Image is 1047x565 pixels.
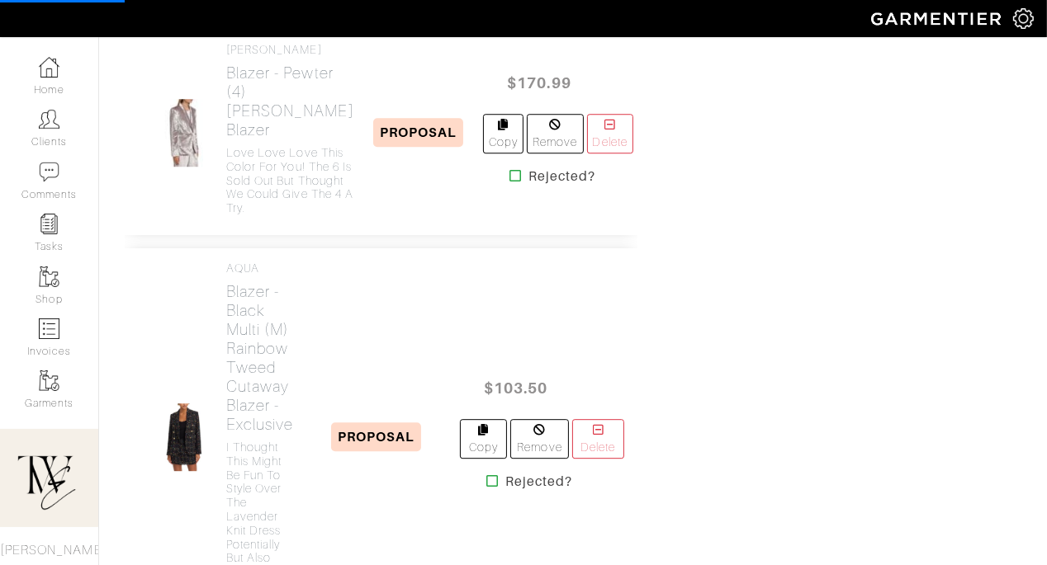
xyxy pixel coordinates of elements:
img: clients-icon-6bae9207a08558b7cb47a8932f037763ab4055f8c8b6bfacd5dc20c3e0201464.png [39,109,59,129]
span: $103.50 [467,370,566,406]
a: Copy [483,114,523,153]
a: Remove [510,419,569,459]
a: Copy [460,419,507,459]
strong: Rejected? [505,472,572,492]
img: garments-icon-b7da505a4dc4fd61783c78ac3ca0ef83fa9d6f193b1c9dc38574b1d14d53ca28.png [39,266,59,287]
a: [PERSON_NAME] Blazer - Pewter (4)[PERSON_NAME] Blazer Love love love this color for you! The 6 is... [226,43,354,215]
a: Delete [572,419,624,459]
img: garmentier-logo-header-white-b43fb05a5012e4ada735d5af1a66efaba907eab6374d6393d1fbf88cb4ef424d.png [863,4,1013,33]
img: gear-icon-white-bd11855cb880d31180b6d7d6211b90ccbf57a29d726f0c71d8c61bd08dd39cc2.png [1013,8,1034,29]
img: comment-icon-a0a6a9ef722e966f86d9cbdc48e553b5cf19dbc54f86b18d962a5391bc8f6eb6.png [39,162,59,182]
img: ffnszBQmk4m38WMT9fmyp52o [159,98,211,167]
img: orders-icon-0abe47150d42831381b5fb84f609e132dff9fe21cb692f30cb5eec754e2cba89.png [39,318,59,339]
h2: Blazer - Pewter (4) [PERSON_NAME] Blazer [226,64,354,139]
span: PROPOSAL [331,422,421,451]
h2: Blazer - Black Multi (M) Rainbow Tweed Cutaway Blazer - Exclusive [226,282,293,434]
img: reminder-icon-8004d30b9f0a5d33ae49ab947aed9ed385cf756f9e5892f1edd6e32f2345188e.png [39,214,59,234]
img: s8eqHjBYgVX44ZE1F6Ui2yqC [157,403,213,472]
a: Remove [527,114,583,153]
h4: [PERSON_NAME] [226,43,354,57]
strong: Rejected? [528,167,595,186]
img: dashboard-icon-dbcd8f5a0b271acd01030246c82b418ddd0df26cd7fceb0bd07c9910d44c42f6.png [39,57,59,78]
a: Delete [587,114,633,153]
img: garments-icon-b7da505a4dc4fd61783c78ac3ca0ef83fa9d6f193b1c9dc38574b1d14d53ca28.png [39,370,59,391]
h4: Love love love this color for you! The 6 is sold out but thought we could give the 4 a try. [226,146,354,215]
span: PROPOSAL [373,118,463,147]
h4: AQUA [226,261,293,275]
span: $170.99 [490,65,589,101]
